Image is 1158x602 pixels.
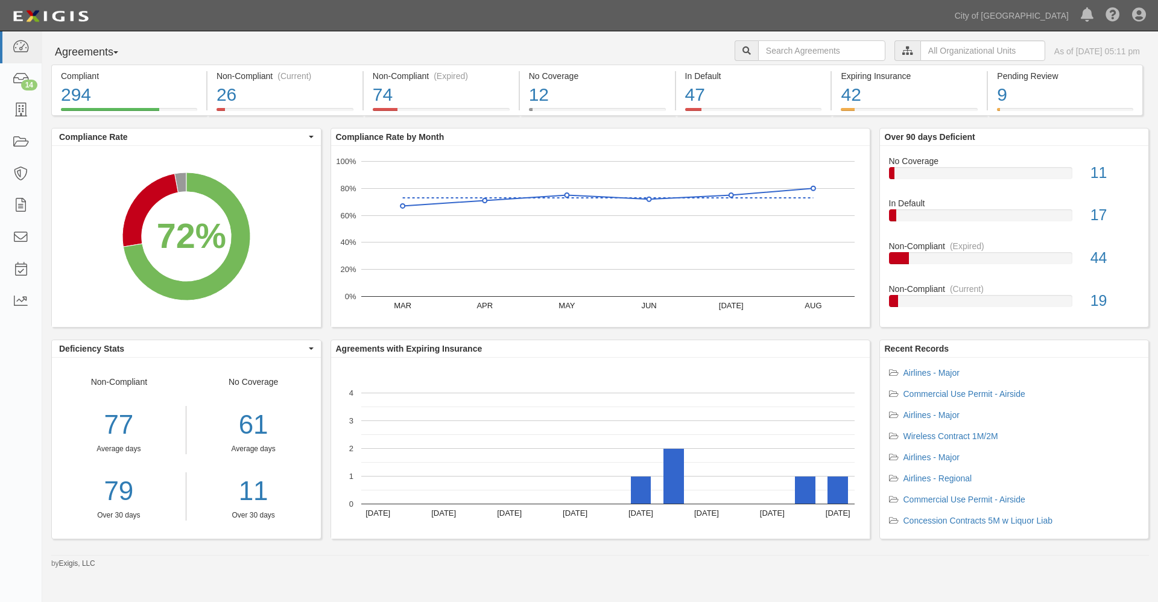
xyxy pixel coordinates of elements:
text: [DATE] [365,509,390,518]
button: Deficiency Stats [52,340,321,357]
a: Non-Compliant(Expired)74 [364,108,519,118]
input: Search Agreements [758,40,885,61]
div: 19 [1081,290,1148,312]
div: Non-Compliant (Current) [217,70,353,82]
a: Concession Contracts 5M w Liquor Liab [903,516,1052,525]
a: Expiring Insurance42 [832,108,987,118]
b: Agreements with Expiring Insurance [336,344,482,353]
text: AUG [805,301,821,310]
div: 12 [529,82,666,108]
div: No Coverage [880,155,1149,167]
a: Non-Compliant(Expired)44 [889,240,1140,283]
div: 26 [217,82,353,108]
a: 79 [52,472,186,510]
i: Help Center - Complianz [1106,8,1120,23]
div: Over 30 days [52,510,186,521]
a: Wireless Contract 1M/2M [903,431,998,441]
div: 47 [685,82,822,108]
text: [DATE] [825,509,850,518]
a: Airlines - Regional [903,474,972,483]
text: MAY [558,301,575,310]
text: 40% [340,238,356,247]
text: MAR [394,301,411,310]
div: 72% [157,211,226,261]
img: logo-5460c22ac91f19d4615b14bd174203de0afe785f0fc80cf4dbbc73dc1793850b.png [9,5,92,27]
a: Compliant294 [51,108,206,118]
div: 14 [21,80,37,90]
a: Exigis, LLC [59,559,95,568]
div: (Expired) [434,70,468,82]
text: 100% [336,157,356,166]
text: 60% [340,211,356,220]
div: 294 [61,82,197,108]
a: Commercial Use Permit - Airside [903,495,1025,504]
div: No Coverage [529,70,666,82]
b: Compliance Rate by Month [336,132,445,142]
div: Non-Compliant [52,376,186,521]
a: In Default47 [676,108,831,118]
text: APR [476,301,493,310]
a: In Default17 [889,197,1140,240]
div: Over 30 days [195,510,312,521]
div: In Default [880,197,1149,209]
div: No Coverage [186,376,321,521]
b: Recent Records [885,344,949,353]
div: 44 [1081,247,1148,269]
span: Compliance Rate [59,131,306,143]
a: Non-Compliant(Current)26 [207,108,362,118]
div: 74 [373,82,510,108]
b: Over 90 days Deficient [885,132,975,142]
a: No Coverage11 [889,155,1140,198]
svg: A chart. [52,146,321,327]
div: 42 [841,82,978,108]
div: Average days [195,444,312,454]
div: 11 [1081,162,1148,184]
div: In Default [685,70,822,82]
div: Compliant [61,70,197,82]
div: (Current) [950,283,984,295]
div: Expiring Insurance [841,70,978,82]
a: Pending Review9 [988,108,1143,118]
span: Deficiency Stats [59,343,306,355]
a: Airlines - Major [903,368,960,378]
div: Non-Compliant [880,283,1149,295]
text: [DATE] [563,509,587,518]
div: 77 [52,406,186,444]
a: Non-Compliant(Current)19 [889,283,1140,317]
text: 1 [349,472,353,481]
text: 3 [349,416,353,425]
text: [DATE] [628,509,653,518]
text: 2 [349,444,353,453]
a: No Coverage12 [520,108,675,118]
div: Pending Review [997,70,1133,82]
text: JUN [641,301,656,310]
div: (Current) [277,70,311,82]
text: [DATE] [759,509,784,518]
text: [DATE] [694,509,718,518]
button: Agreements [51,40,142,65]
a: Commercial Use Permit - Airside [903,389,1025,399]
text: 0% [344,292,356,301]
a: City of [GEOGRAPHIC_DATA] [949,4,1075,28]
small: by [51,559,95,569]
text: [DATE] [497,509,522,518]
text: 0 [349,499,353,509]
a: 11 [195,472,312,510]
div: 61 [195,406,312,444]
div: 9 [997,82,1133,108]
button: Compliance Rate [52,128,321,145]
text: 20% [340,265,356,274]
text: [DATE] [431,509,456,518]
input: All Organizational Units [920,40,1045,61]
text: [DATE] [718,301,743,310]
div: (Expired) [950,240,984,252]
div: Non-Compliant [880,240,1149,252]
svg: A chart. [331,146,870,327]
a: Airlines - Major [903,452,960,462]
svg: A chart. [331,358,870,539]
